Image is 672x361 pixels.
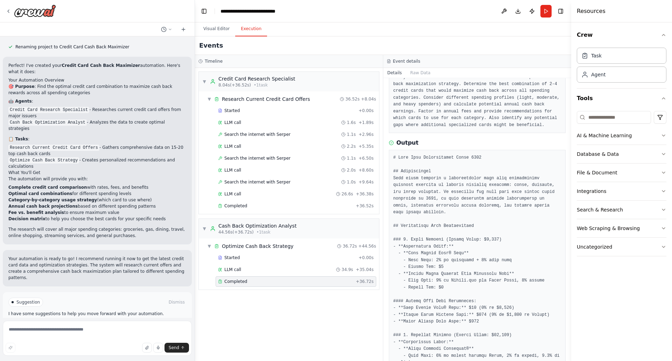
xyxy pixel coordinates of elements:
li: - Creates personalized recommendations and calculations [8,157,186,169]
h2: What You'll Get [8,169,186,176]
span: + 36.52s [356,203,374,209]
span: + 35.04s [356,267,374,272]
strong: 📋 Tasks [8,137,28,141]
p: The research will cover all major spending categories: groceries, gas, dining, travel, online sho... [8,226,186,239]
span: + 36.38s [356,191,374,197]
h3: Event details [393,58,420,64]
div: Web Scraping & Browsing [577,225,640,232]
div: Database & Data [577,151,619,158]
span: Completed [224,279,247,284]
button: Integrations [577,182,666,200]
nav: breadcrumb [220,8,294,15]
button: Tools [577,89,666,108]
strong: Credit Card Cash Back Maximizer [62,63,140,68]
p: Your automation is ready to go! I recommend running it now to get the latest credit card data and... [8,256,186,281]
span: + 8.60s [358,167,373,173]
strong: Decision matrix [8,216,45,221]
span: 1.1s [347,155,356,161]
span: Search the internet with Serper [224,155,290,161]
span: + 5.35s [358,144,373,149]
h3: Output [397,139,419,147]
span: + 0.00s [358,108,373,113]
span: Optimize Cash Back Strategy [222,243,294,250]
span: LLM call [224,191,241,197]
span: 26.6s [342,191,353,197]
button: Visual Editor [198,22,235,36]
li: - Researches current credit card offers from major issuers [8,106,186,119]
span: Search the internet with Serper [224,179,290,185]
span: 44.56s (+36.72s) [218,229,254,235]
span: + 9.64s [358,179,373,185]
h2: Events [199,41,223,50]
code: Cash Back Optimization Analyst [8,119,87,126]
button: Click to speak your automation idea [153,343,163,353]
button: Search & Research [577,201,666,219]
button: Execution [235,22,267,36]
span: + 1.89s [358,120,373,125]
h3: Timeline [205,58,223,64]
span: • 1 task [257,229,271,235]
div: Uncategorized [577,243,612,250]
span: 2.2s [347,144,356,149]
li: - Gathers comprehensive data on 15-20 top cash back cards [8,144,186,157]
span: + 2.96s [358,132,373,137]
span: ▼ [202,79,206,84]
li: (which card to use where) [8,197,186,203]
div: Cash Back Optimization Analyst [218,222,296,229]
li: for different spending levels [8,190,186,197]
span: Completed [224,203,247,209]
div: AI & Machine Learning [577,132,632,139]
span: 1.0s [347,179,356,185]
h2: Your Automation Overview [8,77,186,83]
button: Uncategorized [577,238,666,256]
button: Switch to previous chat [158,25,175,34]
strong: 🎯 Purpose [8,84,35,89]
span: ▼ [207,243,211,249]
span: LLM call [224,144,241,149]
div: Crew [577,45,666,88]
span: • 1 task [254,82,268,88]
code: Optimize Cash Back Strategy [8,157,79,164]
span: LLM call [224,167,241,173]
div: Task [591,52,602,59]
span: ▼ [207,96,211,102]
button: File & Document [577,164,666,182]
span: Research Current Credit Card Offers [222,96,310,103]
button: Hide right sidebar [556,6,566,16]
strong: Complete credit card comparison [8,185,87,190]
code: Research Current Credit Card Offers [8,145,99,151]
button: Hide left sidebar [199,6,209,16]
span: + 8.04s [361,96,376,102]
span: Renaming project to Credit Card Cash Back Maximizer [15,44,129,50]
li: to ensure maximum value [8,209,186,216]
pre: Analyze the researched credit card data to create an optimal cash back maximization strategy. Det... [393,74,561,129]
span: 36.52s [345,96,360,102]
span: + 6.50s [358,155,373,161]
div: File & Document [577,169,617,176]
span: 2.0s [347,167,356,173]
button: Crew [577,25,666,45]
img: Logo [14,5,56,17]
button: Details [383,68,406,78]
strong: Optimal card combinations [8,191,72,196]
strong: Annual cash back projections [8,204,78,209]
p: The automation will provide you with: [8,176,186,182]
span: 36.72s [343,243,357,249]
strong: Category-by-category usage strategy [8,197,97,202]
p: Perfect! I've created your automation. Here's what it does: [8,62,186,75]
button: Upload files [142,343,152,353]
span: LLM call [224,120,241,125]
button: Raw Data [406,68,435,78]
li: to help you choose the best cards for your specific needs [8,216,186,222]
p: : [8,136,186,142]
strong: Fee vs. benefit analysis [8,210,64,215]
li: with rates, fees, and benefits [8,184,186,190]
span: 8.04s (+36.52s) [218,82,251,88]
span: + 0.00s [358,255,373,261]
li: - Analyzes the data to create optimal strategies [8,119,186,132]
button: Dismiss [167,299,186,306]
button: Send [164,343,189,353]
span: Started [224,255,240,261]
span: Started [224,108,240,113]
div: Integrations [577,188,606,195]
